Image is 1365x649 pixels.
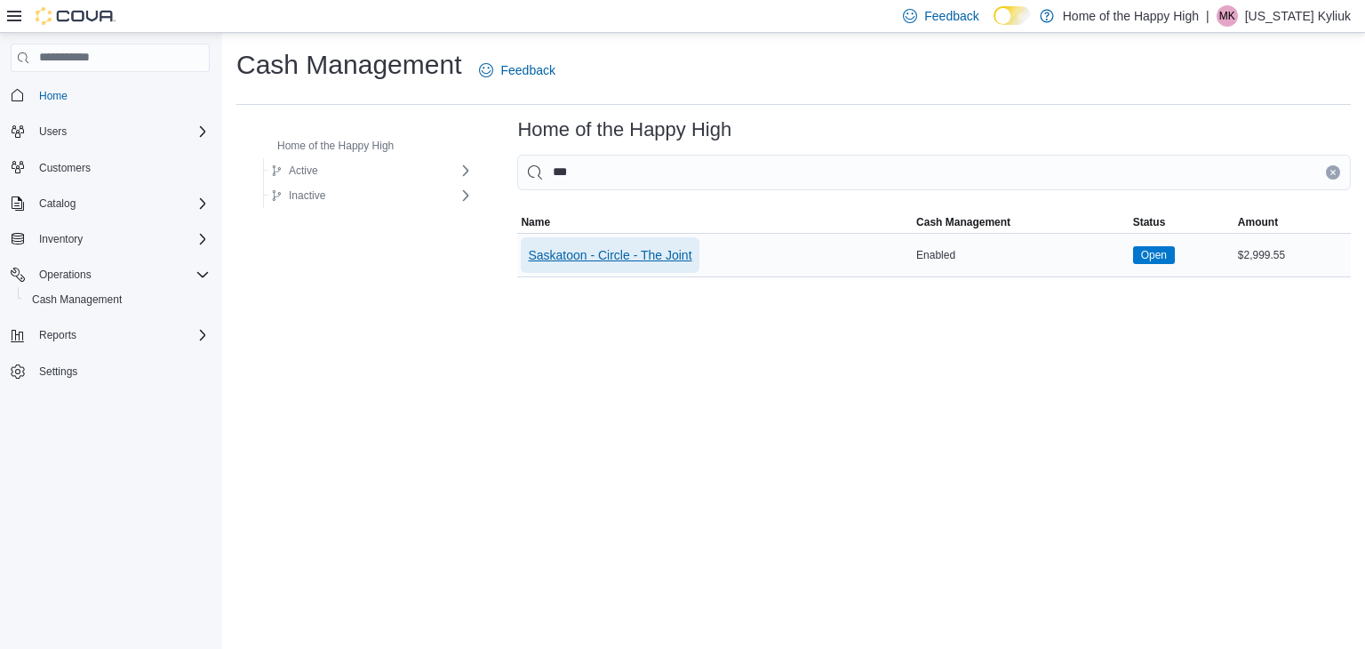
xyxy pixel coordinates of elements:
span: Users [39,124,67,139]
button: Name [517,212,913,233]
span: Active [289,164,318,178]
button: Active [264,160,325,181]
span: Dark Mode [994,25,994,26]
p: Home of the Happy High [1063,5,1199,27]
button: Amount [1234,212,1351,233]
span: Home [32,84,210,107]
h1: Cash Management [236,47,461,83]
span: Open [1141,247,1167,263]
a: Feedback [472,52,562,88]
button: Cash Management [913,212,1130,233]
button: Settings [4,358,217,384]
button: Home [4,83,217,108]
span: Cash Management [32,292,122,307]
button: Home of the Happy High [252,135,401,156]
span: Customers [39,161,91,175]
span: Inactive [289,188,325,203]
button: Status [1130,212,1234,233]
a: Settings [32,361,84,382]
span: Saskatoon - Circle - The Joint [528,246,691,264]
span: Feedback [500,61,555,79]
input: This is a search bar. As you type, the results lower in the page will automatically filter. [517,155,1351,190]
button: Cash Management [18,287,217,312]
span: Operations [32,264,210,285]
div: Montana Kyliuk [1217,5,1238,27]
span: Operations [39,268,92,282]
button: Customers [4,155,217,180]
img: Cova [36,7,116,25]
button: Reports [4,323,217,348]
span: Name [521,215,550,229]
span: Cash Management [25,289,210,310]
span: Users [32,121,210,142]
span: Reports [39,328,76,342]
span: Reports [32,324,210,346]
span: Customers [32,156,210,179]
p: | [1206,5,1209,27]
nav: Complex example [11,76,210,431]
span: MK [1219,5,1235,27]
span: Amount [1238,215,1278,229]
button: Catalog [4,191,217,216]
button: Catalog [32,193,83,214]
span: Feedback [924,7,978,25]
span: Catalog [32,193,210,214]
span: Status [1133,215,1166,229]
input: Dark Mode [994,6,1031,25]
a: Cash Management [25,289,129,310]
span: Open [1133,246,1175,264]
button: Users [32,121,74,142]
a: Home [32,85,75,107]
div: Enabled [913,244,1130,266]
button: Clear input [1326,165,1340,180]
span: Settings [39,365,77,379]
span: Home [39,89,68,103]
p: [US_STATE] Kyliuk [1245,5,1351,27]
span: Catalog [39,196,76,211]
button: Users [4,119,217,144]
div: $2,999.55 [1234,244,1351,266]
span: Inventory [39,232,83,246]
span: Settings [32,360,210,382]
button: Inactive [264,185,332,206]
button: Operations [32,264,99,285]
a: Customers [32,157,98,179]
button: Inventory [4,227,217,252]
button: Reports [32,324,84,346]
button: Operations [4,262,217,287]
span: Inventory [32,228,210,250]
button: Saskatoon - Circle - The Joint [521,237,698,273]
span: Cash Management [916,215,1010,229]
h3: Home of the Happy High [517,119,731,140]
button: Inventory [32,228,90,250]
span: Home of the Happy High [277,139,394,153]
